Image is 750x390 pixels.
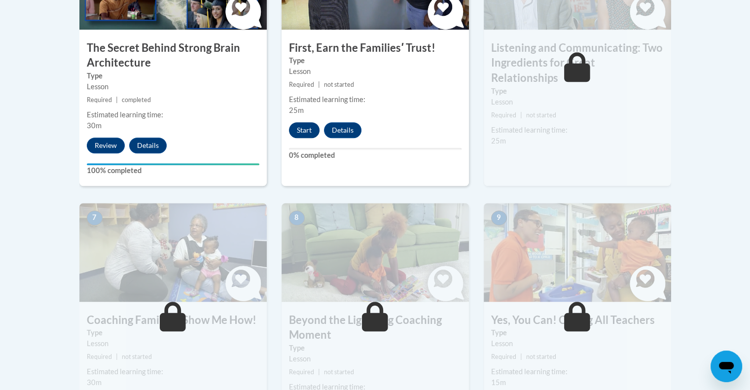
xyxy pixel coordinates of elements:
[87,71,259,81] label: Type
[122,353,152,360] span: not started
[129,138,167,153] button: Details
[289,211,305,225] span: 8
[491,338,664,349] div: Lesson
[491,211,507,225] span: 9
[282,313,469,343] h3: Beyond the Lightning Coaching Moment
[491,327,664,338] label: Type
[87,163,259,165] div: Your progress
[79,313,267,328] h3: Coaching Families? Show Me How!
[87,165,259,176] label: 100% completed
[324,122,361,138] button: Details
[491,353,516,360] span: Required
[87,81,259,92] div: Lesson
[87,327,259,338] label: Type
[491,111,516,119] span: Required
[87,366,259,377] div: Estimated learning time:
[289,66,462,77] div: Lesson
[289,55,462,66] label: Type
[491,86,664,97] label: Type
[116,353,118,360] span: |
[491,366,664,377] div: Estimated learning time:
[289,150,462,161] label: 0% completed
[484,40,671,86] h3: Listening and Communicating: Two Ingredients for Great Relationships
[87,378,102,387] span: 30m
[289,122,320,138] button: Start
[87,96,112,104] span: Required
[116,96,118,104] span: |
[491,137,506,145] span: 25m
[491,125,664,136] div: Estimated learning time:
[520,353,522,360] span: |
[520,111,522,119] span: |
[484,203,671,302] img: Course Image
[122,96,151,104] span: completed
[87,338,259,349] div: Lesson
[318,368,320,376] span: |
[289,368,314,376] span: Required
[484,313,671,328] h3: Yes, You Can! Calling All Teachers
[87,211,103,225] span: 7
[282,203,469,302] img: Course Image
[79,203,267,302] img: Course Image
[491,378,506,387] span: 15m
[711,351,742,382] iframe: Button to launch messaging window
[324,368,354,376] span: not started
[87,121,102,130] span: 30m
[526,111,556,119] span: not started
[289,354,462,364] div: Lesson
[491,97,664,107] div: Lesson
[289,343,462,354] label: Type
[289,94,462,105] div: Estimated learning time:
[526,353,556,360] span: not started
[87,138,125,153] button: Review
[324,81,354,88] span: not started
[289,81,314,88] span: Required
[282,40,469,56] h3: First, Earn the Familiesʹ Trust!
[87,109,259,120] div: Estimated learning time:
[87,353,112,360] span: Required
[318,81,320,88] span: |
[79,40,267,71] h3: The Secret Behind Strong Brain Architecture
[289,106,304,114] span: 25m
